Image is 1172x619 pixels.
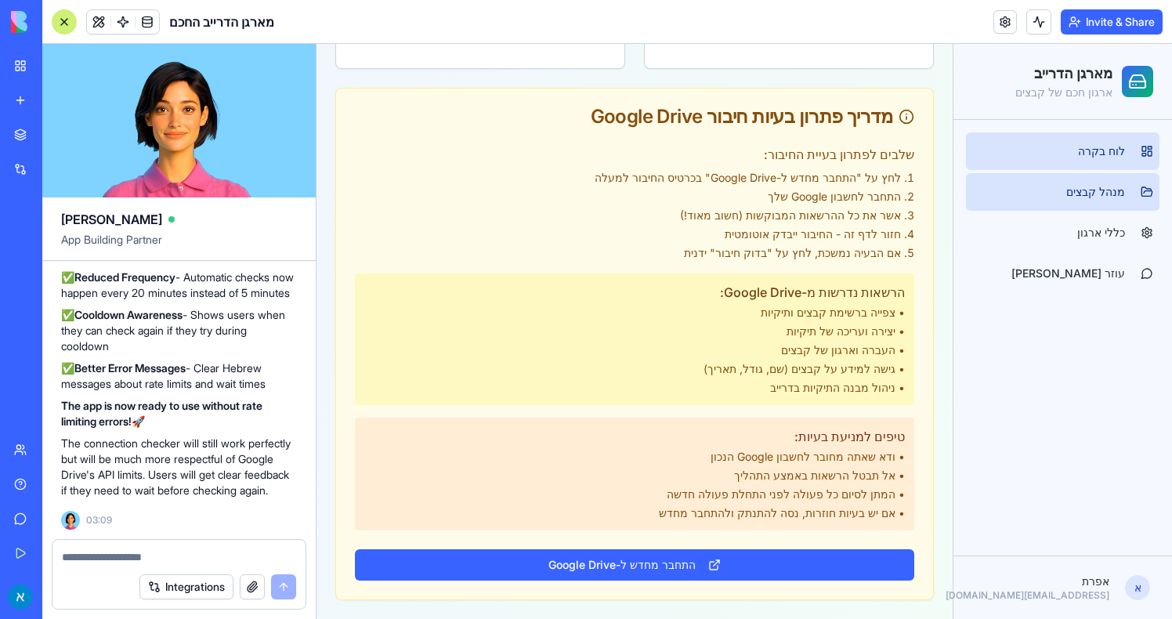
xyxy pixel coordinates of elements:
[38,101,598,120] h4: שלבים לפתרון בעיית החיבור:
[750,140,808,156] span: מנהל קבצים
[61,360,297,392] p: ✅ - Clear Hebrew messages about rate limits and wait times
[48,280,588,295] li: • יצירה ועריכה של תיקיות
[38,164,598,179] li: אשר את כל ההרשאות המבוקשות (חשוב מאוד!)
[61,398,297,429] p: 🚀
[61,270,297,301] p: ✅ - Automatic checks now happen every 20 minutes instead of 5 minutes
[649,211,843,248] a: עוזר [PERSON_NAME]
[808,531,834,556] span: א
[61,210,162,229] span: [PERSON_NAME]
[74,270,175,284] strong: Reduced Frequency
[649,170,843,208] a: כללי ארגון
[48,405,588,421] li: • ודא שאתה מחובר לחשבון Google הנכון
[649,129,843,167] a: מנהל קבצים
[761,100,808,115] span: לוח בקרה
[695,222,808,237] span: עוזר [PERSON_NAME]
[61,436,297,498] p: The connection checker will still work perfectly but will be much more respectful of Google Drive...
[1061,9,1163,34] button: Invite & Share
[38,505,598,537] button: התחבר מחדש ל-Google Drive
[48,462,588,477] li: • אם יש בעיות חוזרות, נסה להתנתק ולהתחבר מחדש
[38,63,598,82] div: מדריך פתרון בעיות חיבור Google Drive
[139,574,233,599] button: Integrations
[61,232,297,260] span: App Building Partner
[38,145,598,161] li: התחבר לחשבון Google שלך
[38,126,598,142] li: לחץ על "התחבר מחדש ל-Google Drive" בכרטיס החיבור למעלה
[38,201,598,217] li: אם הבעיה נמשכת, לחץ על "בדוק חיבור" ידנית
[48,443,588,458] li: • המתן לסיום כל פעולה לפני התחלת פעולה חדשה
[48,317,588,333] li: • גישה למידע על קבצים (שם, גודל, תאריך)
[649,525,843,563] button: אאפרת[EMAIL_ADDRESS][DOMAIN_NAME]
[659,545,793,558] p: [EMAIL_ADDRESS][DOMAIN_NAME]
[48,336,588,352] li: • ניהול מבנה התיקיות בדרייב
[61,399,262,428] strong: The app is now ready to use without rate limiting errors!
[48,299,588,314] li: • העברה וארגון של קבצים
[61,511,80,530] img: Ella_00000_wcx2te.png
[74,308,183,321] strong: Cooldown Awareness
[38,183,598,198] li: חזור לדף זה - החיבור ייבדק אוטומטית
[48,424,588,440] li: • אל תבטל הרשאות באמצע התהליך
[48,261,588,277] li: • צפייה ברשימת קבצים ותיקיות
[48,383,588,402] h4: טיפים למניעת בעיות:
[649,89,843,126] a: לוח בקרה
[761,181,808,197] span: כללי ארגון
[659,530,793,545] p: אפרת
[699,41,796,56] p: ארגון חכם של קבצים
[48,239,588,258] h4: הרשאות נדרשות מ-Google Drive:
[86,514,112,527] span: 03:09
[61,307,297,354] p: ✅ - Shows users when they can check again if they try during cooldown
[74,361,186,375] strong: Better Error Messages
[169,13,274,31] span: מארגן הדרייב החכם
[11,11,108,33] img: logo
[8,585,33,610] img: ACg8ocLwfop-f9Hw_eWiCyC3DvI-LUM8cI31YkCUEE4cMVcRaraNGA=s96-c
[699,19,796,41] h1: מארגן הדרייב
